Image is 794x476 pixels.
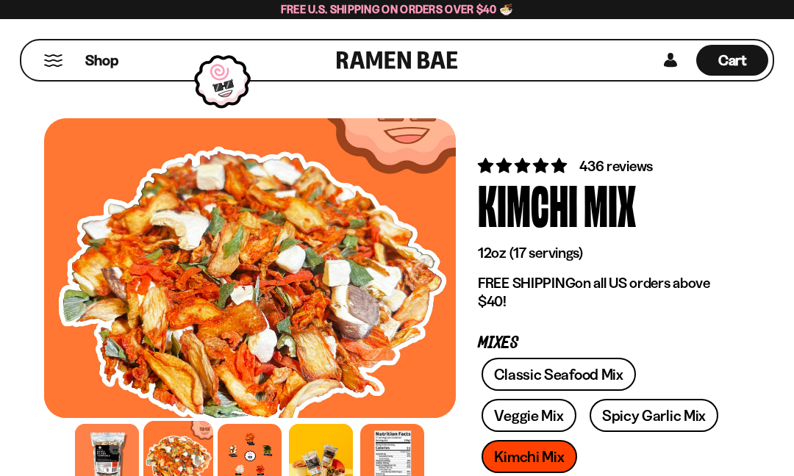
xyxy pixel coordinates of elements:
div: Cart [696,40,768,80]
p: 12oz (17 servings) [478,244,728,262]
span: Free U.S. Shipping on Orders over $40 🍜 [281,2,514,16]
span: Shop [85,51,118,71]
div: Kimchi [478,176,578,231]
strong: FREE SHIPPING [478,274,575,292]
button: Mobile Menu Trigger [43,54,63,67]
div: Mix [584,176,636,231]
span: 4.76 stars [478,156,570,175]
a: Spicy Garlic Mix [590,399,718,432]
p: on all US orders above $40! [478,274,728,311]
p: Mixes [478,336,728,350]
span: Cart [718,51,747,69]
a: Shop [85,45,118,76]
a: Classic Seafood Mix [482,358,635,391]
span: 436 reviews [579,157,653,175]
a: Veggie Mix [482,399,576,432]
